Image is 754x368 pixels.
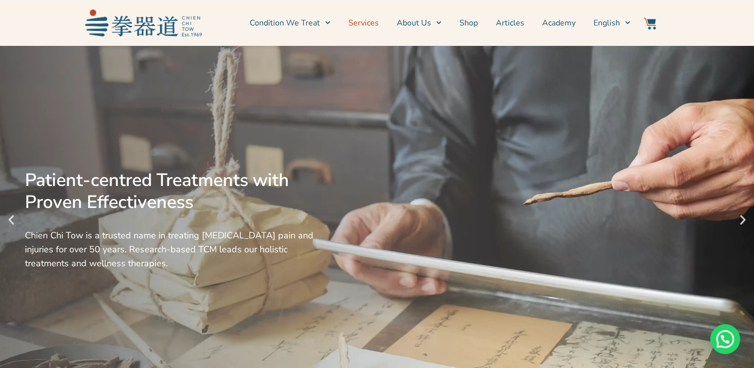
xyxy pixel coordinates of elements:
[459,10,478,35] a: Shop
[348,10,379,35] a: Services
[542,10,576,35] a: Academy
[644,17,656,29] img: Website Icon-03
[737,214,749,226] div: Next slide
[25,170,313,213] div: Patient-centred Treatments with Proven Effectiveness
[594,10,630,35] a: English
[25,228,313,270] div: Chien Chi Tow is a trusted name in treating [MEDICAL_DATA] pain and injuries for over 50 years. R...
[397,10,442,35] a: About Us
[496,10,524,35] a: Articles
[207,10,630,35] nav: Menu
[5,214,17,226] div: Previous slide
[594,17,620,29] span: English
[250,10,330,35] a: Condition We Treat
